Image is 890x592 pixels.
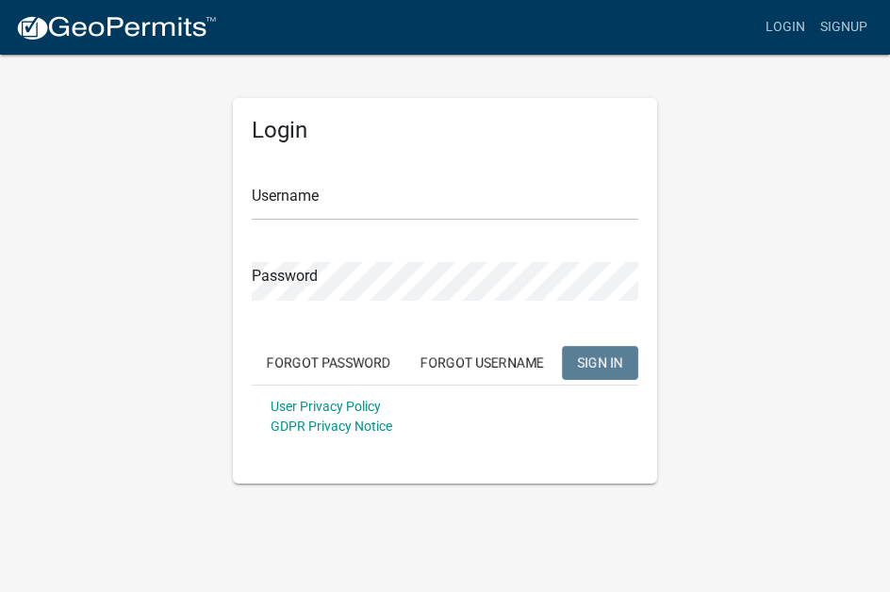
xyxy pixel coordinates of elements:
[405,346,559,380] button: Forgot Username
[252,346,405,380] button: Forgot Password
[252,117,638,144] h5: Login
[813,9,875,45] a: Signup
[271,399,381,414] a: User Privacy Policy
[271,419,392,434] a: GDPR Privacy Notice
[577,354,623,370] span: SIGN IN
[562,346,638,380] button: SIGN IN
[758,9,813,45] a: Login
